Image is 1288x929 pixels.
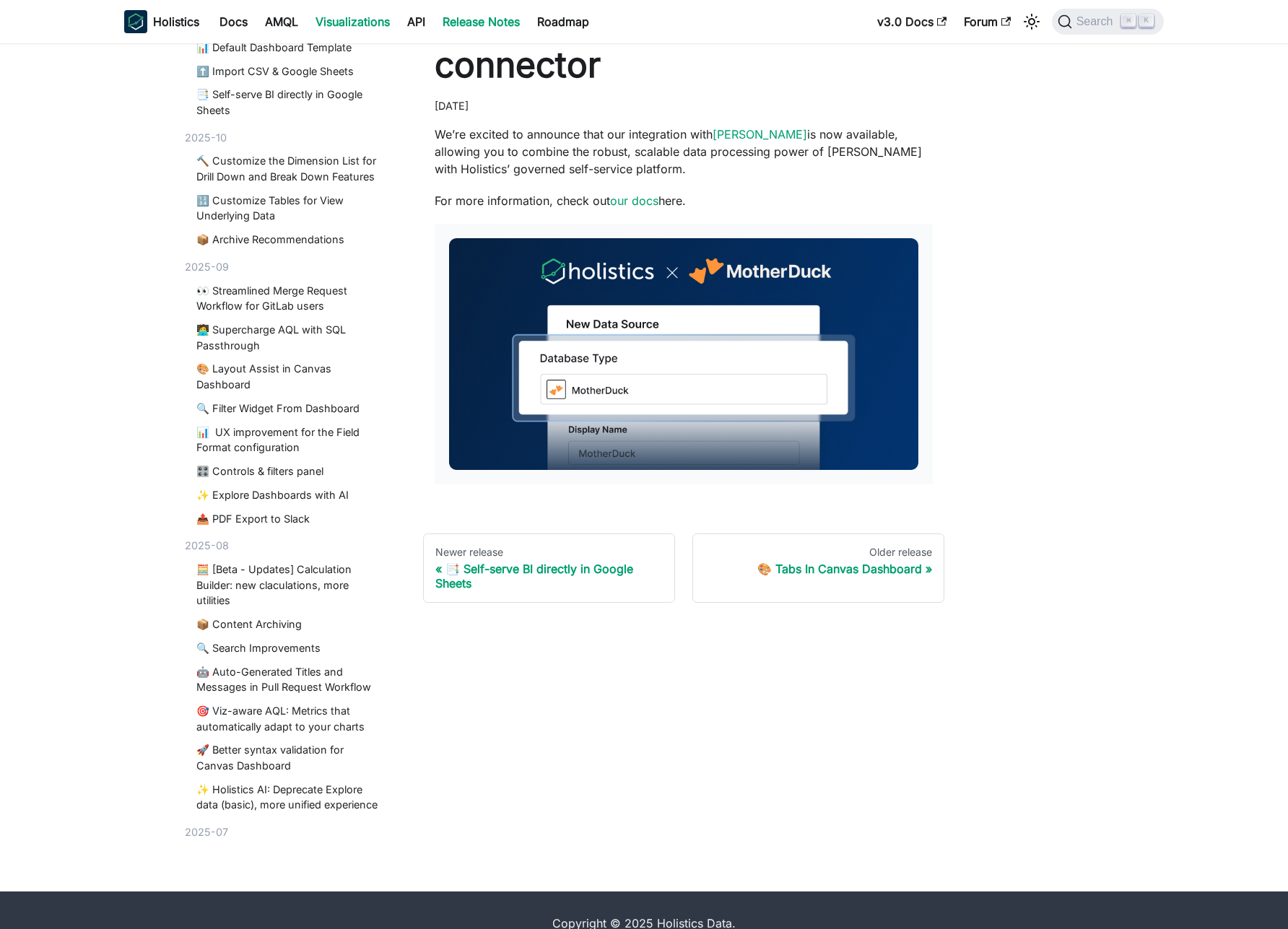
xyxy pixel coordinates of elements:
[196,640,383,656] a: 🔍 Search Improvements
[307,10,399,33] a: Visualizations
[869,10,955,33] a: v3.0 Docs
[256,10,307,33] a: AMQL
[153,13,199,30] b: Holistics
[1072,15,1122,28] span: Search
[196,782,383,813] a: ✨ Holistics AI: Deprecate Explore data (basic), more unified experience
[185,130,388,146] div: 2025-10
[528,10,598,33] a: Roadmap
[705,562,932,576] div: 🎨 Tabs In Canvas Dashboard
[1121,14,1136,27] kbd: ⌘
[196,283,383,314] a: 👀 Streamlined Merge Request Workflow for GitLab users
[705,546,932,559] div: Older release
[1020,10,1043,33] button: Switch between dark and light mode (currently light mode)
[435,126,933,178] p: We’re excited to announce that our integration with is now available, allowing you to combine the...
[196,742,383,773] a: 🚀 Better syntax validation for Canvas Dashboard
[124,10,199,33] a: HolisticsHolistics
[185,538,388,554] div: 2025-08
[610,193,658,208] a: our docs
[196,664,383,695] a: 🤖 Auto-Generated Titles and Messages in Pull Request Workflow
[185,824,388,840] div: 2025-07
[196,703,383,734] a: 🎯 Viz-aware AQL: Metrics that automatically adapt to your charts
[435,562,663,590] div: 📑 Self-serve BI directly in Google Sheets
[196,64,383,79] a: ⬆️ Import CSV & Google Sheets
[713,127,807,141] a: [PERSON_NAME]
[423,533,675,603] a: Newer release📑 Self-serve BI directly in Google Sheets
[435,546,663,559] div: Newer release
[435,100,469,112] time: [DATE]
[185,259,388,275] div: 2025-09
[211,10,256,33] a: Docs
[1139,14,1154,27] kbd: K
[196,232,383,248] a: 📦 Archive Recommendations
[423,533,944,603] nav: Changelog item navigation
[196,87,383,118] a: 📑 Self-serve BI directly in Google Sheets
[196,322,383,353] a: 🧑‍💻 Supercharge AQL with SQL Passthrough
[399,10,434,33] a: API
[435,192,933,209] p: For more information, check out here.
[196,401,383,416] a: 🔍 Filter Widget From Dashboard
[196,424,383,455] a: 📊 UX improvement for the Field Format configuration
[196,562,383,609] a: 🧮 [Beta - Updates] Calculation Builder: new claculations, more utilities
[434,10,528,33] a: Release Notes
[196,463,383,479] a: 🎛️ Controls & filters panel
[692,533,944,603] a: Older release🎨 Tabs In Canvas Dashboard
[124,10,147,33] img: Holistics
[196,153,383,184] a: 🔨 Customize the Dimension List for Drill Down and Break Down Features
[196,616,383,632] a: 📦 Content Archiving
[196,361,383,392] a: 🎨 Layout Assist in Canvas Dashboard
[1052,9,1164,35] button: Search (Command+K)
[196,40,383,56] a: 📊 Default Dashboard Template
[196,487,383,503] a: ✨ Explore Dashboards with AI
[196,511,383,527] a: 📤 PDF Export to Slack
[955,10,1019,33] a: Forum
[196,193,383,224] a: 🔢 Customize Tables for View Underlying Data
